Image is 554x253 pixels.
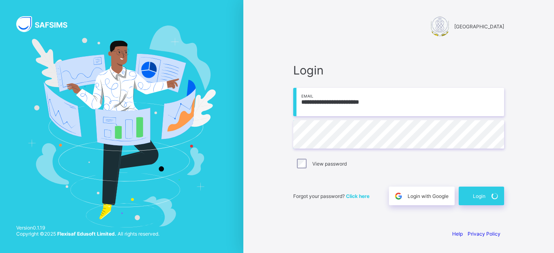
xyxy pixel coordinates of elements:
span: Login [293,63,504,77]
span: [GEOGRAPHIC_DATA] [454,23,504,30]
span: Copyright © 2025 All rights reserved. [16,231,159,237]
label: View password [312,161,347,167]
a: Privacy Policy [468,231,500,237]
span: Version 0.1.19 [16,225,159,231]
span: Forgot your password? [293,193,369,199]
a: Click here [346,193,369,199]
img: Hero Image [28,26,216,228]
img: SAFSIMS Logo [16,16,77,32]
a: Help [452,231,463,237]
strong: Flexisaf Edusoft Limited. [57,231,116,237]
span: Login with Google [408,193,449,199]
span: Login [473,193,485,199]
img: google.396cfc9801f0270233282035f929180a.svg [394,191,403,201]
